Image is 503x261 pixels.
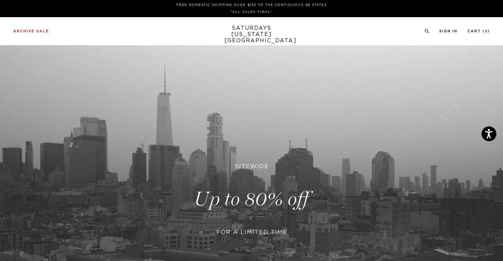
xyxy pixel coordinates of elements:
[485,30,487,33] small: 0
[467,29,490,33] a: Cart (0)
[439,29,457,33] a: Sign In
[16,3,487,8] p: FREE DOMESTIC SHIPPING OVER $150 TO THE CONTIGUOUS 48 STATES
[224,25,279,44] a: SATURDAYS[US_STATE][GEOGRAPHIC_DATA]
[13,29,49,33] a: Archive Sale
[16,10,487,15] p: *ALL SALES FINAL*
